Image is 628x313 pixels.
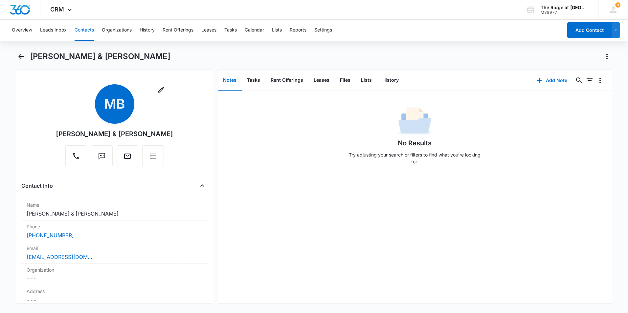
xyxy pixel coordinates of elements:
label: Organization [27,266,202,273]
dd: --- [27,275,202,282]
h1: No Results [398,138,432,148]
a: Call [65,156,87,161]
span: CRM [50,6,64,13]
button: Search... [574,75,584,86]
label: Email [27,245,202,252]
button: Lists [272,20,282,41]
button: Lists [356,70,377,91]
button: Add Contact [567,22,612,38]
label: Address [27,288,202,295]
button: Close [197,180,208,191]
button: Add Note [530,73,574,88]
button: Text [91,145,113,167]
span: 3 [615,2,620,8]
div: Name[PERSON_NAME] & [PERSON_NAME] [21,199,208,220]
button: Calendar [245,20,264,41]
div: Organization--- [21,264,208,285]
button: Email [117,145,138,167]
a: [PHONE_NUMBER] [27,231,74,239]
button: Call [65,145,87,167]
img: No Data [398,105,431,138]
h4: Contact Info [21,182,53,190]
button: Actions [602,51,612,62]
button: Tasks [242,70,265,91]
button: Overview [12,20,32,41]
dd: [PERSON_NAME] & [PERSON_NAME] [27,210,202,218]
div: account id [541,10,589,15]
dd: --- [27,296,202,304]
h1: [PERSON_NAME] & [PERSON_NAME] [30,52,170,61]
button: Tasks [224,20,237,41]
button: Leads Inbox [40,20,67,41]
button: Rent Offerings [265,70,308,91]
button: Leases [308,70,335,91]
button: Contacts [75,20,94,41]
button: Back [16,51,26,62]
label: Phone [27,223,202,230]
button: Rent Offerings [163,20,193,41]
div: account name [541,5,589,10]
button: History [377,70,404,91]
a: Text [91,156,113,161]
button: Reports [290,20,306,41]
div: Email[EMAIL_ADDRESS][DOMAIN_NAME] [21,242,208,264]
button: Notes [218,70,242,91]
button: Filters [584,75,595,86]
button: Overflow Menu [595,75,605,86]
div: Phone[PHONE_NUMBER] [21,220,208,242]
button: Files [335,70,356,91]
label: Name [27,201,202,208]
div: Address--- [21,285,208,307]
a: Email [117,156,138,161]
span: MB [95,84,134,124]
button: Settings [314,20,332,41]
button: Organizations [102,20,132,41]
div: notifications count [615,2,620,8]
button: History [140,20,155,41]
button: Leases [201,20,216,41]
div: [PERSON_NAME] & [PERSON_NAME] [56,129,173,139]
a: [EMAIL_ADDRESS][DOMAIN_NAME] [27,253,92,261]
p: Try adjusting your search or filters to find what you’re looking for. [346,151,484,165]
